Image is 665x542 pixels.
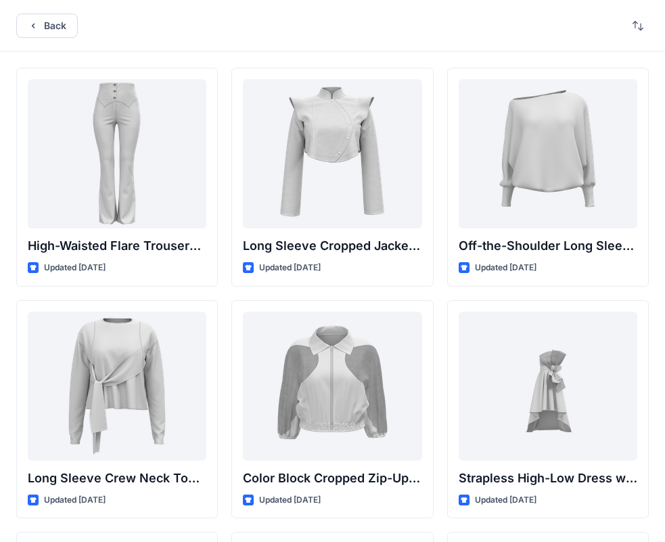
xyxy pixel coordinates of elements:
p: Updated [DATE] [475,493,536,507]
p: High-Waisted Flare Trousers with Button Detail [28,236,206,255]
button: Back [16,14,78,38]
p: Updated [DATE] [259,261,321,275]
p: Updated [DATE] [44,493,106,507]
p: Updated [DATE] [475,261,536,275]
a: Color Block Cropped Zip-Up Jacket with Sheer Sleeves [243,312,421,461]
p: Updated [DATE] [259,493,321,507]
a: Strapless High-Low Dress with Side Bow Detail [459,312,637,461]
p: Off-the-Shoulder Long Sleeve Top [459,236,637,255]
a: Off-the-Shoulder Long Sleeve Top [459,79,637,228]
a: High-Waisted Flare Trousers with Button Detail [28,79,206,228]
p: Updated [DATE] [44,261,106,275]
p: Strapless High-Low Dress with Side Bow Detail [459,469,637,488]
p: Long Sleeve Crew Neck Top with Asymmetrical Tie Detail [28,469,206,488]
p: Color Block Cropped Zip-Up Jacket with Sheer Sleeves [243,469,421,488]
p: Long Sleeve Cropped Jacket with Mandarin Collar and Shoulder Detail [243,236,421,255]
a: Long Sleeve Crew Neck Top with Asymmetrical Tie Detail [28,312,206,461]
a: Long Sleeve Cropped Jacket with Mandarin Collar and Shoulder Detail [243,79,421,228]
